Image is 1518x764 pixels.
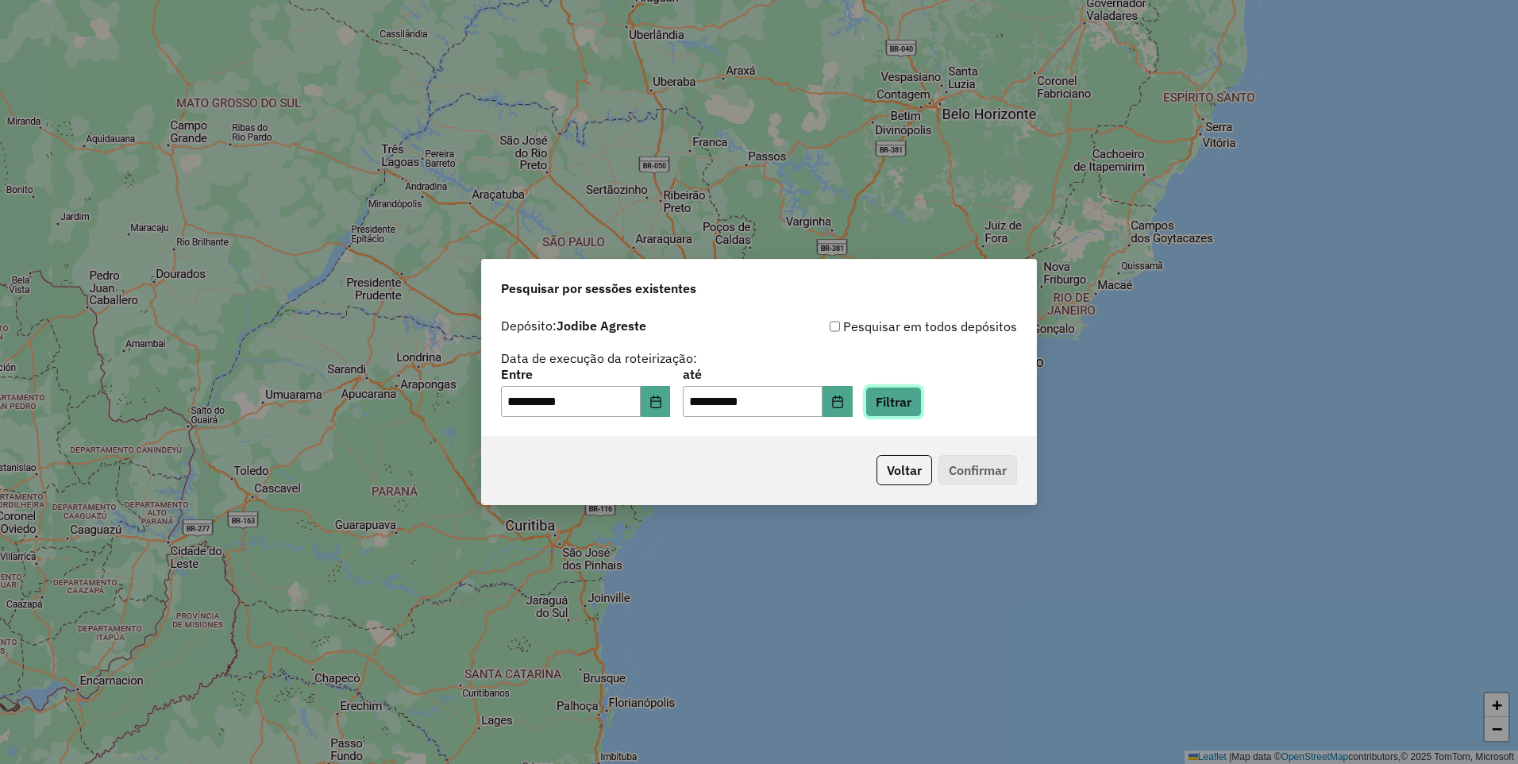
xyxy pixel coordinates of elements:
[823,386,853,418] button: Choose Date
[683,365,852,384] label: até
[877,455,932,485] button: Voltar
[641,386,671,418] button: Choose Date
[759,317,1017,336] div: Pesquisar em todos depósitos
[501,279,696,298] span: Pesquisar por sessões existentes
[501,316,646,335] label: Depósito:
[501,349,697,368] label: Data de execução da roteirização:
[865,387,922,417] button: Filtrar
[501,365,670,384] label: Entre
[557,318,646,334] strong: Jodibe Agreste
